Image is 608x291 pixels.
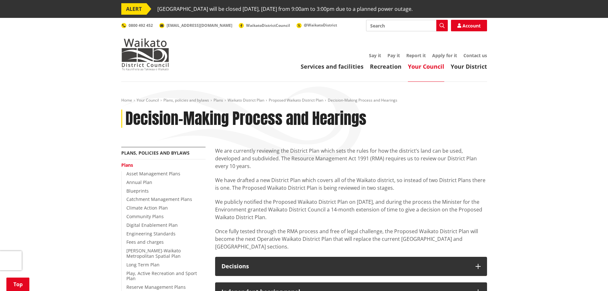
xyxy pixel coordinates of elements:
a: 0800 492 452 [121,23,153,28]
a: WaikatoDistrictCouncil [239,23,290,28]
span: [GEOGRAPHIC_DATA] will be closed [DATE], [DATE] from 9:00am to 3:00pm due to a planned power outage. [157,3,413,15]
h3: Decisions [221,263,469,270]
h1: Decision-Making Process and Hearings [125,110,366,128]
a: Your District [451,63,487,70]
a: Engineering Standards [126,231,176,237]
nav: breadcrumb [121,98,487,103]
a: Community Plans [126,213,164,219]
a: Top [6,278,29,291]
a: Home [121,97,132,103]
a: Report it [406,52,426,58]
a: Pay it [387,52,400,58]
a: Recreation [370,63,402,70]
a: Annual Plan [126,179,152,185]
p: We publicly notified the Proposed Waikato District Plan on [DATE], and during the process the Min... [215,198,487,221]
a: Climate Action Plan [126,205,168,211]
a: Plans, policies and bylaws [121,150,190,156]
a: Plans [121,162,133,168]
span: WaikatoDistrictCouncil [246,23,290,28]
a: Fees and charges [126,239,164,245]
span: ALERT [121,3,146,15]
a: Reserve Management Plans [126,284,186,290]
img: Waikato District Council - Te Kaunihera aa Takiwaa o Waikato [121,38,169,70]
span: [EMAIL_ADDRESS][DOMAIN_NAME] [167,23,232,28]
a: Services and facilities [301,63,364,70]
a: Contact us [463,52,487,58]
span: @WaikatoDistrict [304,22,337,28]
a: Say it [369,52,381,58]
a: Catchment Management Plans [126,196,192,202]
a: Digital Enablement Plan [126,222,178,228]
a: @WaikatoDistrict [296,22,337,28]
a: Apply for it [432,52,457,58]
a: Asset Management Plans [126,171,180,177]
a: Your Council [137,97,159,103]
p: Once fully tested through the RMA process and free of legal challenge, the Proposed Waikato Distr... [215,227,487,250]
a: Plans, policies and bylaws [163,97,209,103]
input: Search input [366,20,448,31]
span: Decision-Making Process and Hearings [328,97,397,103]
button: Decisions [215,257,487,276]
p: We have drafted a new District Plan which covers all of the Waikato district, so instead of two D... [215,176,487,192]
a: Proposed Waikato District Plan [269,97,323,103]
a: [PERSON_NAME]-Waikato Metropolitan Spatial Plan [126,248,181,259]
a: Play, Active Recreation and Sport Plan [126,270,197,282]
span: We are currently reviewing the District Plan which sets the rules for how the district’s land can... [215,147,477,170]
a: Blueprints [126,188,149,194]
a: [EMAIL_ADDRESS][DOMAIN_NAME] [159,23,232,28]
span: 0800 492 452 [129,23,153,28]
a: Long Term Plan [126,262,160,268]
a: Your Council [408,63,444,70]
a: Plans [214,97,223,103]
a: Waikato District Plan [228,97,264,103]
a: Account [451,20,487,31]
